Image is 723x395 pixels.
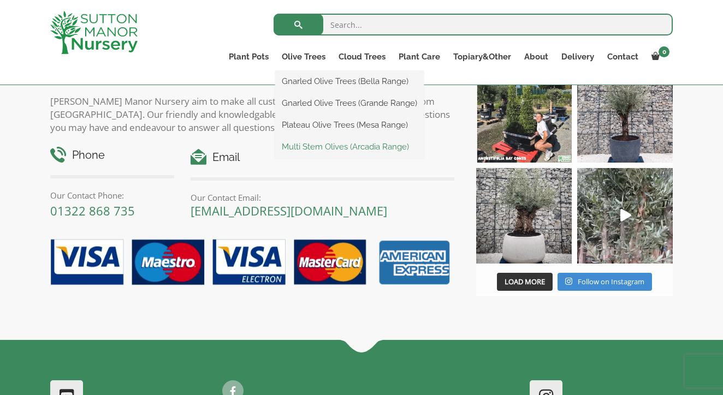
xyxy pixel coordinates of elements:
a: Cloud Trees [332,49,392,64]
a: Topiary&Other [447,49,518,64]
a: 01322 868 735 [50,202,135,219]
a: Instagram Follow on Instagram [558,273,652,291]
img: Check out this beauty we potted at our nursery today ❤️‍🔥 A huge, ancient gnarled Olive tree plan... [476,168,572,264]
svg: Play [620,209,631,222]
a: Contact [601,49,645,64]
button: Load More [497,273,553,291]
span: 0 [659,46,669,57]
span: Load More [505,277,545,286]
img: payment-options.png [42,233,454,293]
a: Plateau Olive Trees (Mesa Range) [275,117,424,133]
h4: Phone [50,147,174,164]
a: Olive Trees [275,49,332,64]
a: Play [577,168,673,264]
input: Search... [274,14,673,35]
a: Plant Care [392,49,447,64]
img: logo [50,11,138,54]
a: Gnarled Olive Trees (Grande Range) [275,95,424,111]
span: Follow on Instagram [578,277,644,286]
img: New arrivals Monday morning of beautiful olive trees 🤩🤩 The weather is beautiful this summer, gre... [577,168,673,264]
a: 0 [645,49,673,64]
a: Plant Pots [222,49,275,64]
img: Our elegant & picturesque Angustifolia Cones are an exquisite addition to your Bay Tree collectio... [476,67,572,163]
a: About [518,49,555,64]
a: Delivery [555,49,601,64]
a: Gnarled Olive Trees (Bella Range) [275,73,424,89]
p: Our Contact Phone: [50,189,174,202]
p: Our Contact Email: [191,191,454,204]
svg: Instagram [565,277,572,285]
img: A beautiful multi-stem Spanish Olive tree potted in our luxurious fibre clay pots 😍😍 [577,67,673,163]
a: Multi Stem Olives (Arcadia Range) [275,139,424,155]
p: [PERSON_NAME] Manor Nursery aim to make all customers feel at ease when buying from [GEOGRAPHIC_D... [50,95,454,134]
a: [EMAIL_ADDRESS][DOMAIN_NAME] [191,202,387,219]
